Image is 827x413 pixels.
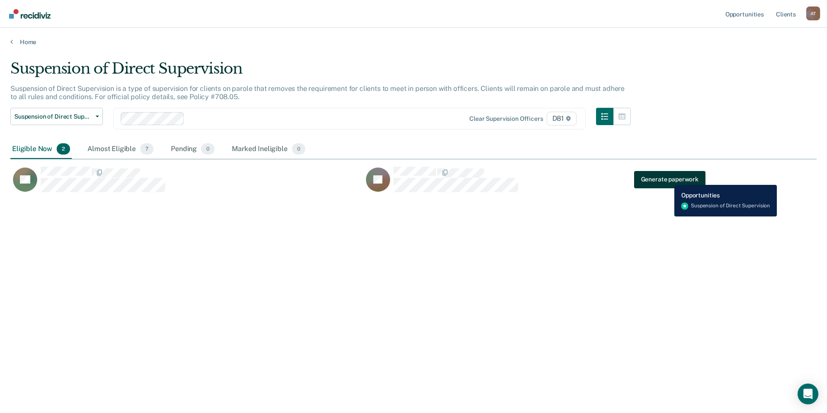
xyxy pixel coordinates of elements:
button: Generate paperwork [634,171,705,188]
div: A T [806,6,820,20]
img: Recidiviz [9,9,51,19]
span: 0 [292,143,305,155]
p: Suspension of Direct Supervision is a type of supervision for clients on parole that removes the ... [10,84,625,101]
a: Navigate to form link [634,171,705,188]
span: 7 [140,143,154,155]
div: Suspension of Direct Supervision [10,60,631,84]
div: Marked Ineligible0 [230,140,307,159]
div: CaseloadOpportunityCell-00383818 [10,166,363,201]
span: 2 [57,143,70,155]
button: Profile dropdown button [806,6,820,20]
span: D81 [547,112,577,126]
a: Home [10,38,817,46]
div: Eligible Now2 [10,140,72,159]
div: Open Intercom Messenger [798,384,818,404]
div: Clear supervision officers [469,115,543,123]
span: 0 [201,143,215,155]
span: Suspension of Direct Supervision [14,113,92,120]
div: Pending0 [169,140,216,159]
button: Suspension of Direct Supervision [10,108,103,125]
div: CaseloadOpportunityCell-00118428 [363,166,716,201]
div: Almost Eligible7 [86,140,155,159]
